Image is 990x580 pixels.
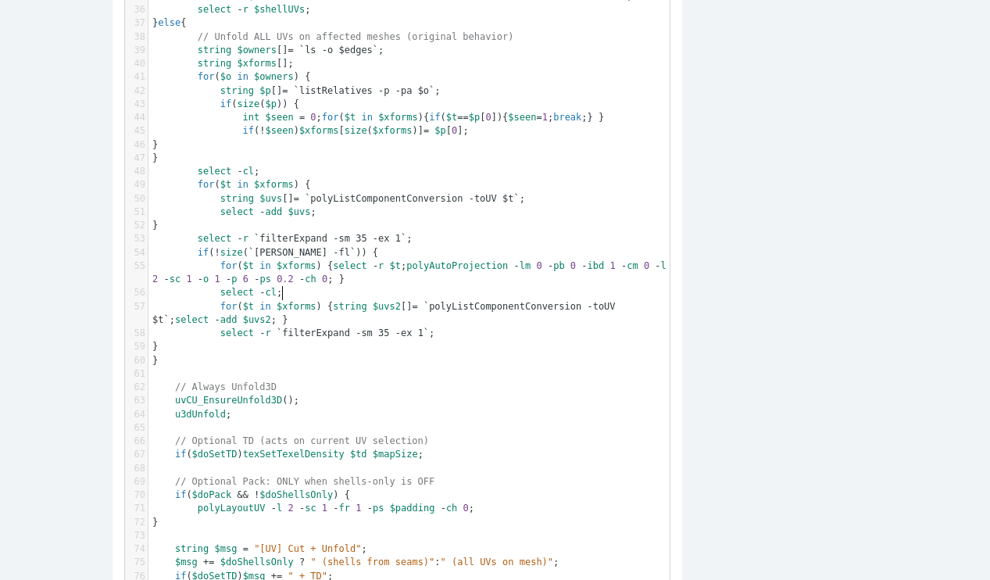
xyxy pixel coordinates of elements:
[220,557,294,567] span: $doShellsOnly
[378,112,418,123] span: $xforms
[220,85,254,96] span: string
[243,314,271,325] span: $uvs2
[322,503,327,514] span: 1
[175,395,282,406] span: uvCU_EnsureUnfold3D
[220,314,238,325] span: add
[125,246,148,260] div: 54
[288,45,293,55] span: =
[237,98,259,109] span: size
[237,489,248,500] span: &&
[125,152,148,165] div: 47
[463,503,469,514] span: 0
[175,449,186,460] span: if
[152,152,158,163] span: }
[175,381,277,392] span: // Always Unfold3D
[588,260,605,271] span: ibd
[288,503,293,514] span: 2
[243,112,260,123] span: int
[294,85,435,96] span: `listRelatives -p -pa $o`
[125,367,148,381] div: 61
[277,503,282,514] span: l
[152,85,441,96] span: [] ;
[175,476,434,487] span: // Optional Pack: ONLY when shells-only is OFF
[373,125,413,136] span: $xforms
[152,71,310,82] span: ( ) {
[429,112,440,123] span: if
[152,17,186,28] span: } {
[237,179,248,190] span: in
[373,503,384,514] span: ps
[152,58,294,69] span: [];
[254,4,305,15] span: $shellUVs
[514,260,520,271] span: -
[152,341,158,352] span: }
[175,543,209,554] span: string
[339,503,350,514] span: fr
[356,503,361,514] span: 1
[259,274,270,285] span: ps
[215,314,220,325] span: -
[125,300,148,313] div: 57
[220,193,254,204] span: string
[163,274,169,285] span: -
[125,327,148,340] div: 58
[508,112,536,123] span: $seen
[220,179,231,190] span: $t
[158,17,180,28] span: else
[220,247,243,258] span: size
[125,475,148,489] div: 69
[536,260,541,271] span: 0
[299,112,305,123] span: =
[299,125,339,136] span: $xforms
[125,542,148,556] div: 74
[254,543,361,554] span: "[UV] Cut + Unfold"
[125,556,148,569] div: 75
[581,260,587,271] span: -
[125,381,148,394] div: 62
[152,112,604,123] span: ; ( ){ ( [ ]){ ; ;} }
[305,193,520,204] span: `polyListComponentConversion -toUV $t`
[243,301,254,312] span: $t
[215,543,238,554] span: $msg
[266,98,277,109] span: $p
[152,301,621,325] span: ( ) { [] ; ; }
[198,179,215,190] span: for
[175,557,198,567] span: $msg
[248,247,356,258] span: `[PERSON_NAME] -fl`
[282,85,288,96] span: =
[609,260,615,271] span: 1
[125,3,148,16] div: 36
[203,557,214,567] span: +=
[152,220,158,231] span: }
[192,489,232,500] span: $doPack
[361,112,372,123] span: in
[259,193,282,204] span: $uvs
[305,274,316,285] span: ch
[198,71,215,82] span: for
[152,98,299,109] span: ( ( )) {
[266,125,294,136] span: $seen
[243,233,248,244] span: r
[125,448,148,461] div: 67
[152,206,316,217] span: ;
[125,340,148,353] div: 59
[203,274,209,285] span: o
[152,489,350,500] span: ( ) {
[457,112,468,123] span: ==
[152,557,559,567] span: : ;
[542,112,548,123] span: 1
[198,166,231,177] span: select
[125,394,148,407] div: 63
[243,125,254,136] span: if
[277,301,316,312] span: $xforms
[266,328,271,338] span: r
[259,85,270,96] span: $p
[125,408,148,421] div: 64
[237,71,248,82] span: in
[441,557,554,567] span: " (all UVs on mesh)"
[175,314,209,325] span: select
[259,301,270,312] span: in
[152,543,367,554] span: ;
[655,260,660,271] span: -
[548,260,553,271] span: -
